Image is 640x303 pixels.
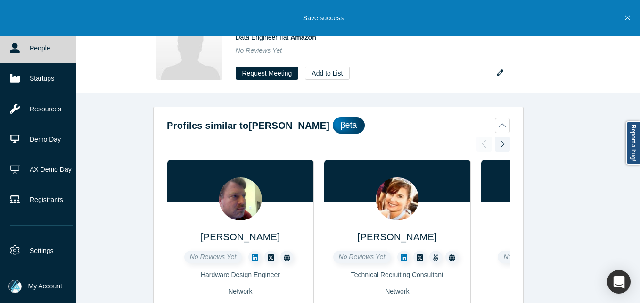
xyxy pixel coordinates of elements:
[290,34,316,41] a: Amazon
[8,280,22,293] img: Mia Scott's Account
[305,67,349,80] button: Add to List
[219,177,262,220] img: Neil Hendin's Profile Image
[376,177,418,220] img: Jackie Harmon's Profile Image
[201,271,280,278] span: Hardware Design Engineer
[303,13,344,23] p: Save success
[351,271,443,278] span: Technical Recruiting Consultant
[236,47,282,54] span: No Reviews Yet
[156,14,222,80] img: Paras Pandey's Profile Image
[8,280,62,293] button: My Account
[167,117,510,134] button: Profiles similar to[PERSON_NAME]βeta
[331,286,464,296] div: Network
[626,121,640,165] a: Report a bug!
[201,232,280,242] a: [PERSON_NAME]
[333,117,364,134] div: βeta
[488,286,621,296] div: Network
[236,67,299,80] button: Request Meeting
[358,232,437,242] a: [PERSON_NAME]
[339,253,386,261] span: No Reviews Yet
[190,253,237,261] span: No Reviews Yet
[174,286,307,296] div: Network
[167,118,329,133] h2: Profiles similar to [PERSON_NAME]
[503,253,550,261] span: No Reviews Yet
[236,34,316,41] span: Data Engineer II at
[28,281,62,291] span: My Account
